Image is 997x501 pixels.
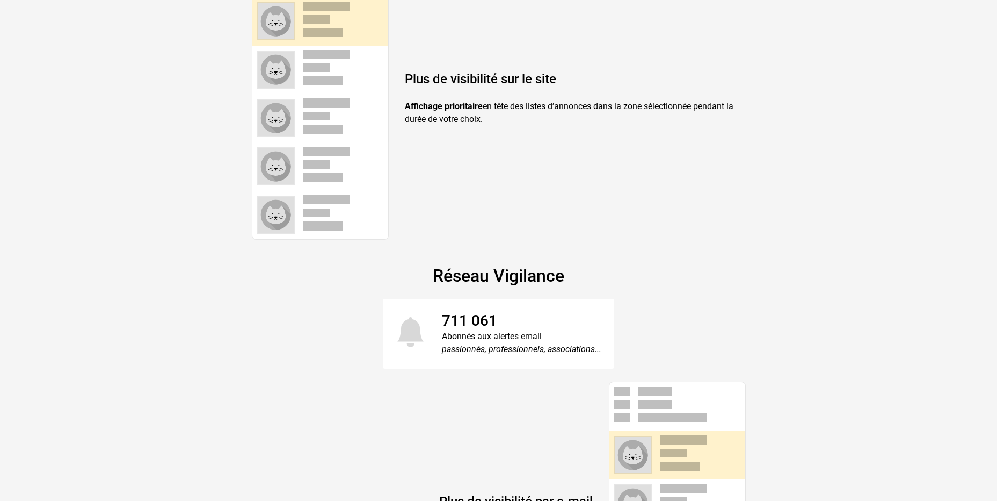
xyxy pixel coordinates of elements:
div: 711 061 [442,312,601,330]
p: en tête des listes d’annonces dans la zone sélectionnée pendant la durée de votre choix. [405,100,746,126]
strong: Affichage prioritaire [405,101,483,111]
em: passionnés, professionnels, associations... [442,344,601,354]
div: Abonnés aux alertes email [442,330,601,343]
h4: Plus de visibilité sur le site [405,71,746,87]
h2: Réseau Vigilance [201,266,797,286]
